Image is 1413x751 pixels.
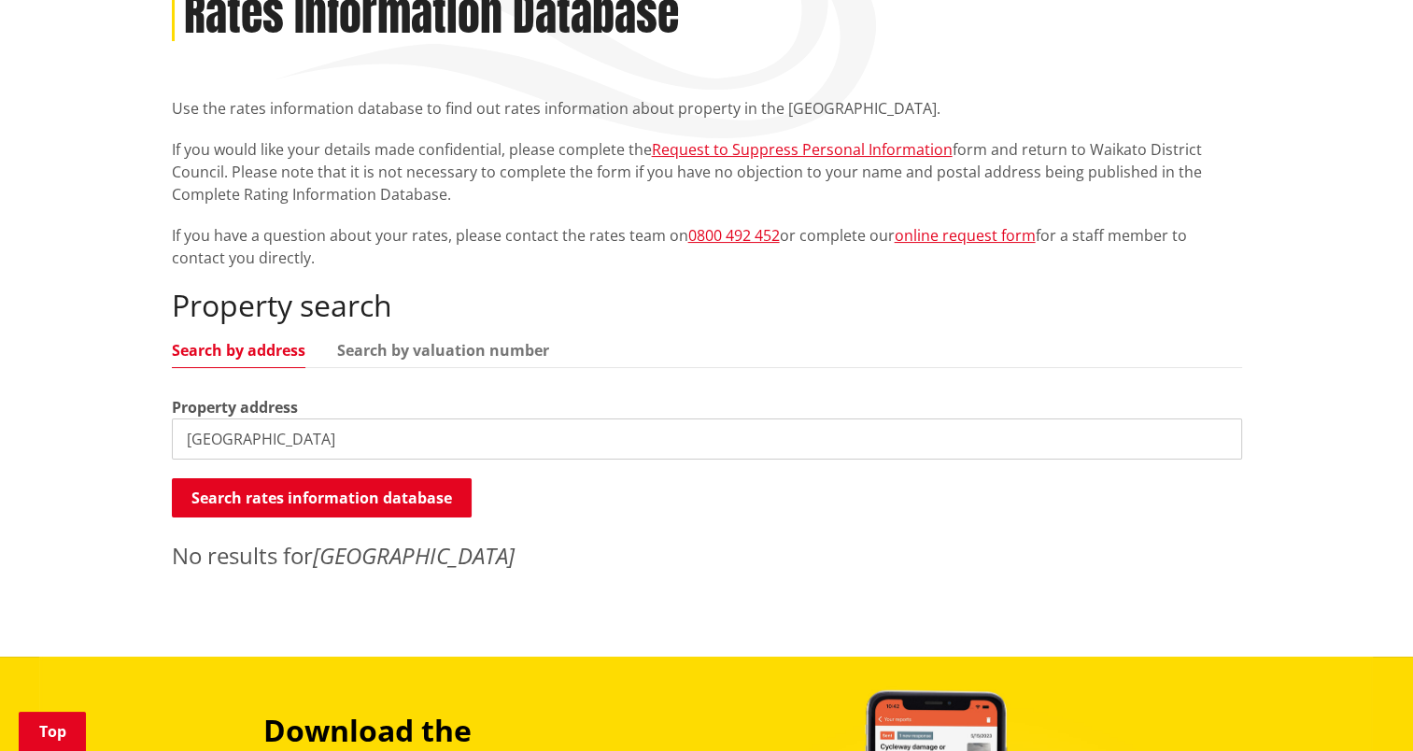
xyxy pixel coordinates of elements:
a: Top [19,712,86,751]
p: No results for [172,539,1242,573]
em: [GEOGRAPHIC_DATA] [313,540,515,571]
p: If you have a question about your rates, please contact the rates team on or complete our for a s... [172,224,1242,269]
iframe: Messenger Launcher [1327,673,1394,740]
h2: Property search [172,288,1242,323]
a: online request form [895,225,1036,246]
a: Search by valuation number [337,343,549,358]
button: Search rates information database [172,478,472,517]
a: 0800 492 452 [688,225,780,246]
input: e.g. Duke Street NGARUAWAHIA [172,418,1242,460]
p: Use the rates information database to find out rates information about property in the [GEOGRAPHI... [172,97,1242,120]
label: Property address [172,396,298,418]
p: If you would like your details made confidential, please complete the form and return to Waikato ... [172,138,1242,205]
a: Search by address [172,343,305,358]
a: Request to Suppress Personal Information [652,139,953,160]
